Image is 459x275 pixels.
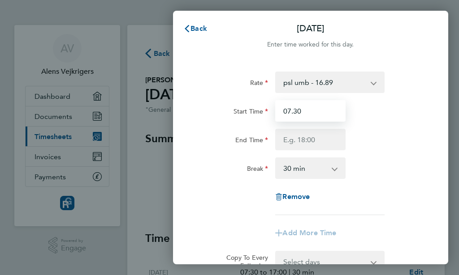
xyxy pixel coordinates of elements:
[275,100,346,122] input: E.g. 08:00
[234,107,268,118] label: Start Time
[275,129,346,150] input: E.g. 18:00
[174,20,216,38] button: Back
[282,192,310,201] span: Remove
[247,165,268,175] label: Break
[217,254,268,270] label: Copy To Every Following
[173,39,448,50] div: Enter time worked for this day.
[191,24,207,33] span: Back
[235,136,268,147] label: End Time
[250,79,268,89] label: Rate
[297,22,325,35] p: [DATE]
[275,193,310,200] button: Remove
